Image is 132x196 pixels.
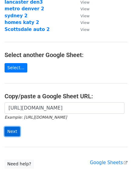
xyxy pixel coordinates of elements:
small: View [80,7,90,11]
a: View [74,27,90,32]
h4: Select another Google Sheet: [5,51,127,59]
a: metro denver 2 [5,6,44,12]
a: homes katy 2 [5,20,39,25]
a: Scottsdale auto 2 [5,27,50,32]
a: Select... [5,63,27,73]
small: Example: [URL][DOMAIN_NAME] [5,115,67,120]
small: View [80,27,90,32]
a: Google Sheets [90,160,127,165]
a: View [74,13,90,19]
h4: Copy/paste a Google Sheet URL: [5,93,127,100]
a: sydney 2 [5,13,28,19]
a: View [74,20,90,25]
small: View [80,20,90,25]
a: View [74,6,90,12]
input: Paste your Google Sheet URL here [5,102,124,114]
input: Next [5,127,20,136]
small: View [80,14,90,18]
iframe: Chat Widget [102,167,132,196]
a: Need help? [5,159,34,169]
